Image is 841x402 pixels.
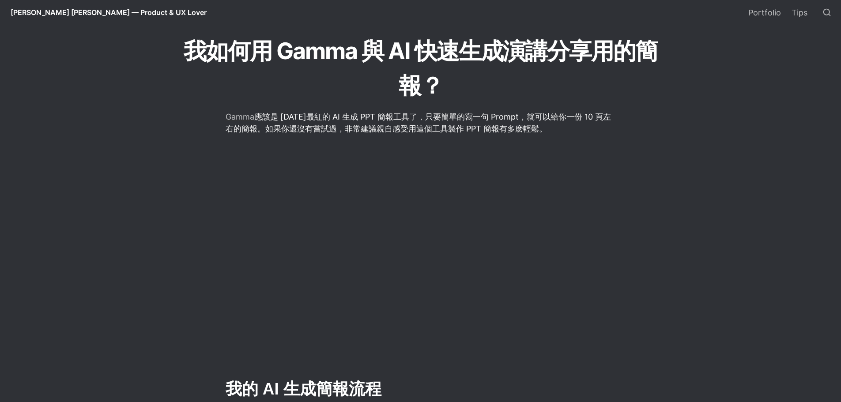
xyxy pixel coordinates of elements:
[226,112,254,121] a: Gamma
[225,377,617,401] h2: 我的 AI 生成簡報流程
[225,150,617,371] iframe: www.youtube.com
[182,33,659,103] h1: 我如何用 Gamma 與 AI 快速生成演講分享用的簡報？
[11,8,207,17] span: [PERSON_NAME] [PERSON_NAME] — Product & UX Lover
[225,109,617,136] p: 應該是 [DATE]最紅的 AI 生成 PPT 簡報工具了，只要簡單的寫一句 Prompt，就可以給你一份 10 頁左右的簡報。如果你還沒有嘗試過，非常建議親自感受用這個工具製作 PPT 簡報有...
